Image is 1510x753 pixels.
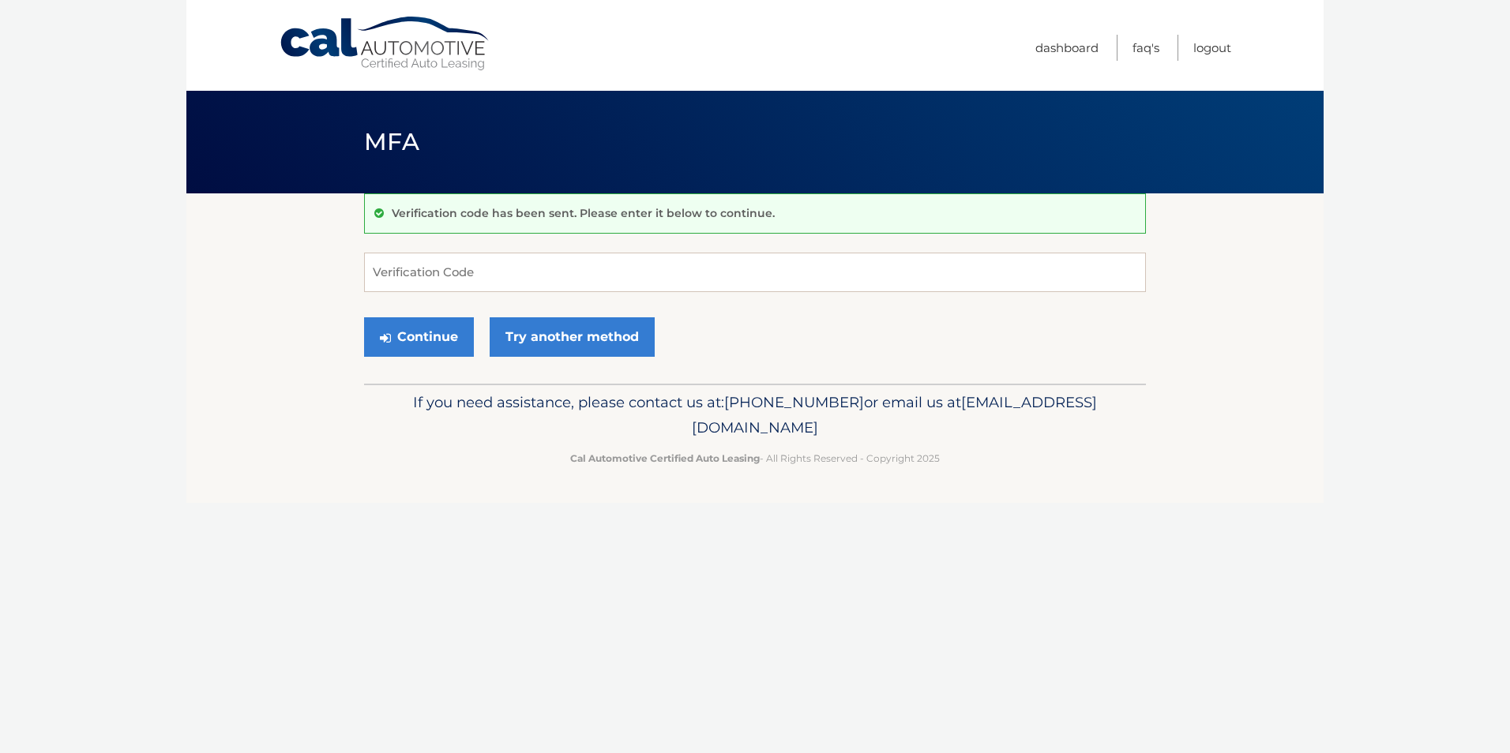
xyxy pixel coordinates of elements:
p: Verification code has been sent. Please enter it below to continue. [392,206,775,220]
a: FAQ's [1132,35,1159,61]
span: [PHONE_NUMBER] [724,393,864,411]
strong: Cal Automotive Certified Auto Leasing [570,452,760,464]
a: Try another method [490,317,655,357]
span: [EMAIL_ADDRESS][DOMAIN_NAME] [692,393,1097,436]
a: Dashboard [1035,35,1099,61]
span: MFA [364,127,419,156]
p: - All Rights Reserved - Copyright 2025 [374,450,1136,466]
button: Continue [364,317,474,357]
input: Verification Code [364,253,1146,292]
a: Cal Automotive [279,16,492,72]
p: If you need assistance, please contact us at: or email us at [374,390,1136,440]
a: Logout [1193,35,1231,61]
